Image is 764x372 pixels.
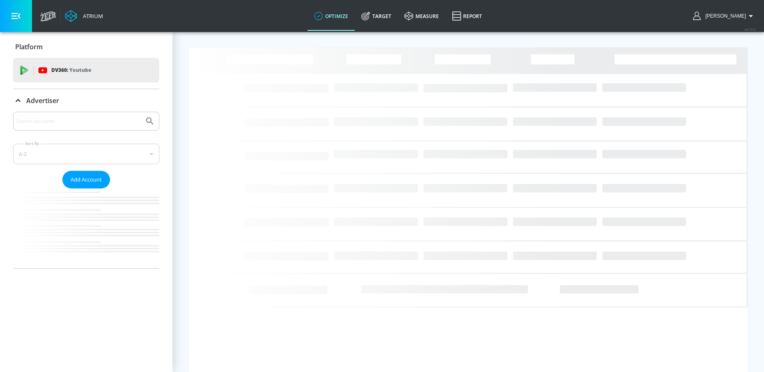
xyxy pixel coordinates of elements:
a: Target [355,1,398,31]
div: Platform [13,35,159,58]
label: Sort By [23,141,41,146]
nav: list of Advertiser [13,188,159,268]
div: A-Z [13,144,159,164]
button: [PERSON_NAME] [693,11,756,21]
div: Advertiser [13,112,159,268]
div: DV360: Youtube [13,58,159,83]
span: v 4.19.0 [744,27,756,32]
p: Advertiser [26,96,59,105]
input: Search by name [16,116,141,126]
p: Youtube [69,66,91,74]
span: login as: nathan.mistretta@zefr.com [702,13,746,19]
button: Add Account [62,171,110,188]
p: Platform [15,42,43,51]
p: DV360: [51,66,91,75]
div: Atrium [80,12,103,20]
a: optimize [307,1,355,31]
a: Report [445,1,489,31]
div: Advertiser [13,89,159,112]
a: Atrium [65,10,103,22]
span: Add Account [71,175,102,184]
a: measure [398,1,445,31]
